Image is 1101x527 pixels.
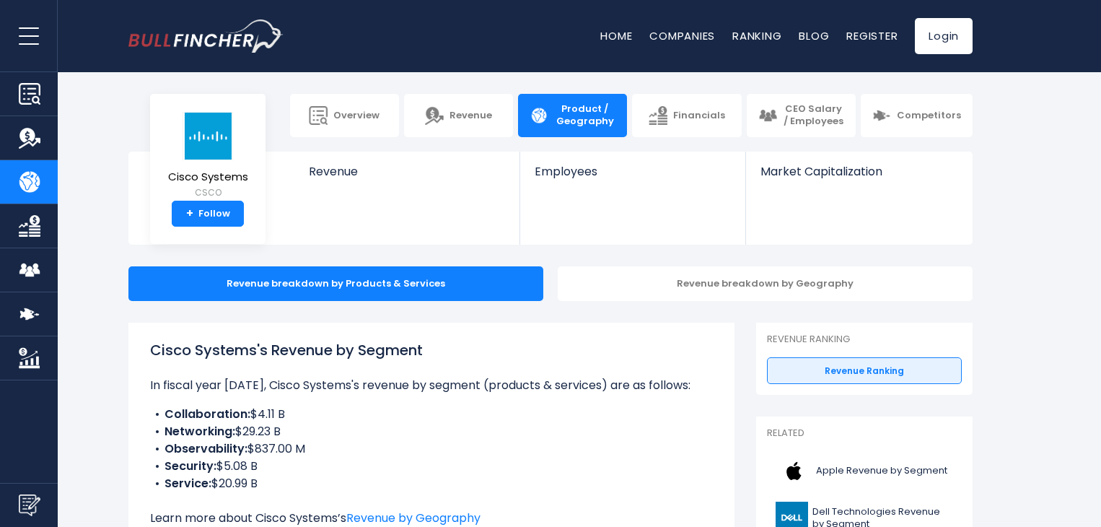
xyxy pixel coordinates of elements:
[309,165,506,178] span: Revenue
[816,465,947,477] span: Apple Revenue by Segment
[165,440,247,457] b: Observability:
[767,427,962,440] p: Related
[150,458,713,475] li: $5.08 B
[150,406,713,423] li: $4.11 B
[732,28,781,43] a: Ranking
[165,423,235,440] b: Networking:
[558,266,973,301] div: Revenue breakdown by Geography
[150,339,713,361] h1: Cisco Systems's Revenue by Segment
[333,110,380,122] span: Overview
[897,110,961,122] span: Competitors
[186,207,193,220] strong: +
[746,152,971,203] a: Market Capitalization
[776,455,812,487] img: AAPL logo
[449,110,492,122] span: Revenue
[346,510,481,526] a: Revenue by Geography
[128,19,284,53] img: bullfincher logo
[150,510,713,527] p: Learn more about Cisco Systems’s
[846,28,898,43] a: Register
[799,28,829,43] a: Blog
[168,171,248,183] span: Cisco Systems
[172,201,244,227] a: +Follow
[760,165,957,178] span: Market Capitalization
[649,28,715,43] a: Companies
[632,94,741,137] a: Financials
[861,94,973,137] a: Competitors
[165,475,211,492] b: Service:
[150,440,713,458] li: $837.00 M
[535,165,730,178] span: Employees
[673,110,725,122] span: Financials
[167,111,249,201] a: Cisco Systems CSCO
[150,475,713,492] li: $20.99 B
[128,19,284,53] a: Go to homepage
[767,334,962,346] p: Revenue Ranking
[150,377,713,394] p: In fiscal year [DATE], Cisco Systems's revenue by segment (products & services) are as follows:
[128,266,543,301] div: Revenue breakdown by Products & Services
[518,94,627,137] a: Product / Geography
[747,94,856,137] a: CEO Salary / Employees
[520,152,745,203] a: Employees
[915,18,973,54] a: Login
[150,423,713,440] li: $29.23 B
[168,186,248,199] small: CSCO
[404,94,513,137] a: Revenue
[767,357,962,385] a: Revenue Ranking
[767,451,962,491] a: Apple Revenue by Segment
[554,103,615,128] span: Product / Geography
[165,458,216,474] b: Security:
[294,152,520,203] a: Revenue
[600,28,632,43] a: Home
[165,406,250,422] b: Collaboration:
[290,94,399,137] a: Overview
[783,103,844,128] span: CEO Salary / Employees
